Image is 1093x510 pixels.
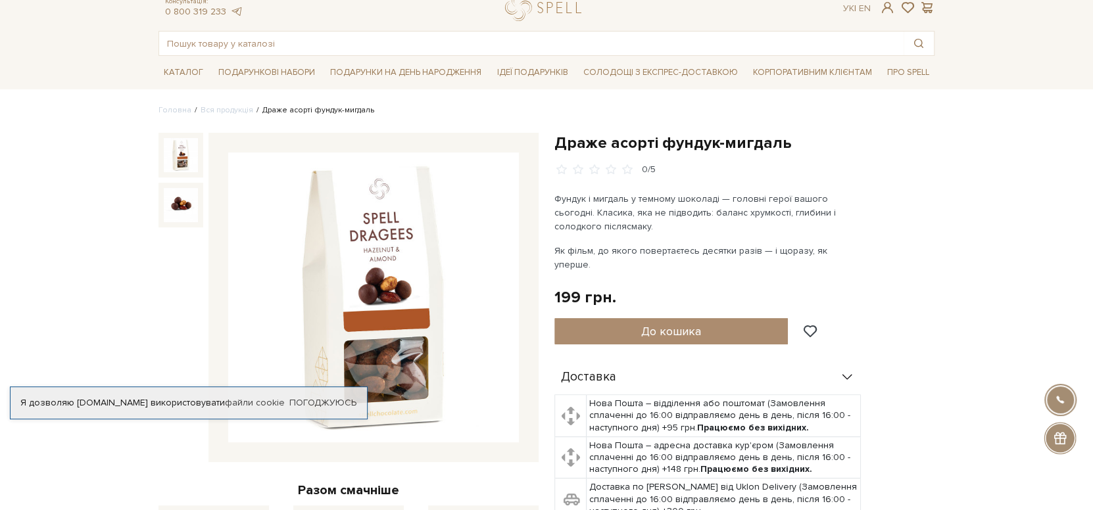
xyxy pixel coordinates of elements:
[158,482,539,499] div: Разом смачніше
[554,244,863,271] p: Як фільм, до якого повертаєтесь десятки разів — і щоразу, як уперше.
[843,3,871,14] div: Ук
[641,324,701,338] span: До кошика
[859,3,871,14] a: En
[904,32,934,55] button: Пошук товару у каталозі
[578,61,743,83] a: Солодощі з експрес-доставкою
[561,371,616,383] span: Доставка
[554,318,788,344] button: До кошика
[554,287,616,308] div: 199 грн.
[213,62,320,83] a: Подарункові набори
[230,6,243,17] a: telegram
[325,62,487,83] a: Подарунки на День народження
[289,397,356,409] a: Погоджуюсь
[158,105,191,115] a: Головна
[554,133,935,153] h1: Драже асорті фундук-мигдаль
[253,104,374,116] li: Драже асорті фундук-мигдаль
[164,138,198,172] img: Драже асорті фундук-мигдаль
[642,164,656,176] div: 0/5
[587,436,861,478] td: Нова Пошта – адресна доставка кур'єром (Замовлення сплаченні до 16:00 відправляємо день в день, п...
[554,192,863,233] p: Фундук і мигдаль у темному шоколаді — головні герої вашого сьогодні. Класика, яка не підводить: б...
[159,32,904,55] input: Пошук товару у каталозі
[491,62,573,83] a: Ідеї подарунків
[11,397,367,409] div: Я дозволяю [DOMAIN_NAME] використовувати
[587,395,861,437] td: Нова Пошта – відділення або поштомат (Замовлення сплаченні до 16:00 відправляємо день в день, піс...
[201,105,253,115] a: Вся продукція
[228,152,519,443] img: Драже асорті фундук-мигдаль
[854,3,856,14] span: |
[697,422,809,433] b: Працюємо без вихідних.
[225,397,285,408] a: файли cookie
[748,62,877,83] a: Корпоративним клієнтам
[700,463,812,475] b: Працюємо без вихідних.
[882,62,935,83] a: Про Spell
[164,188,198,222] img: Драже асорті фундук-мигдаль
[165,6,226,17] a: 0 800 319 233
[158,62,208,83] a: Каталог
